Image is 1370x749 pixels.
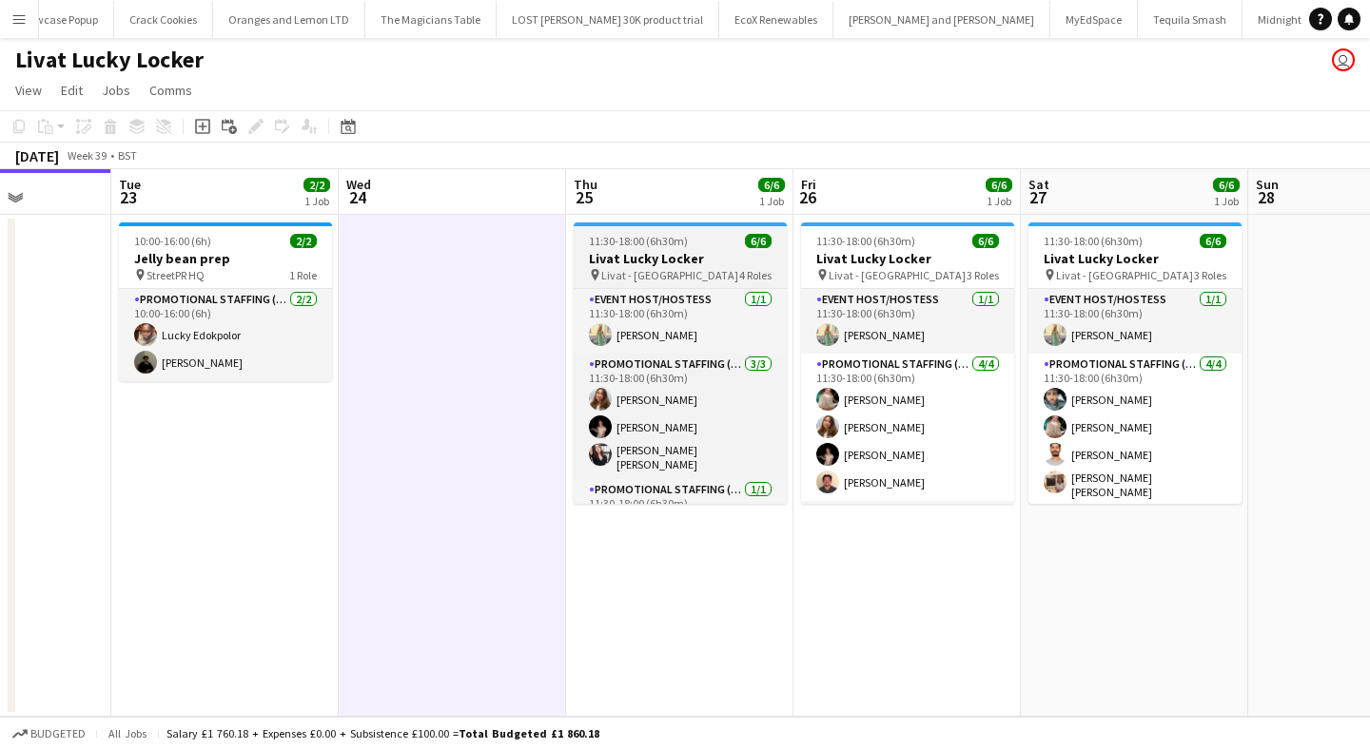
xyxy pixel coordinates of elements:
span: Edit [61,82,83,99]
span: 6/6 [745,234,772,248]
span: Livat - [GEOGRAPHIC_DATA] [829,268,966,282]
div: [DATE] [15,146,59,165]
span: 3 Roles [1194,268,1226,282]
span: View [15,82,42,99]
app-job-card: 10:00-16:00 (6h)2/2Jelly bean prep StreetPR HQ1 RolePromotional Staffing (Brand Ambassadors)2/210... [119,222,332,381]
div: 1 Job [1214,194,1239,208]
span: 27 [1026,186,1049,208]
app-card-role: Promotional Staffing (Brand Ambassadors)3/311:30-18:00 (6h30m)[PERSON_NAME][PERSON_NAME][PERSON_N... [574,354,787,479]
button: Crack Cookies [114,1,213,38]
button: Showcase Popup [2,1,114,38]
a: Jobs [94,78,138,103]
app-card-role: Promotional Staffing (Brand Ambassadors)2/210:00-16:00 (6h)Lucky Edokpolor[PERSON_NAME] [119,289,332,381]
span: 24 [343,186,371,208]
a: Edit [53,78,90,103]
button: LOST [PERSON_NAME] 30K product trial [497,1,719,38]
span: 6/6 [1213,178,1240,192]
span: 2/2 [290,234,317,248]
span: Livat - [GEOGRAPHIC_DATA] [601,268,738,282]
app-job-card: 11:30-18:00 (6h30m)6/6Livat Lucky Locker Livat - [GEOGRAPHIC_DATA]3 RolesEvent Host/Hostess1/111:... [1028,222,1242,504]
span: All jobs [105,726,150,740]
h3: Jelly bean prep [119,250,332,267]
span: 6/6 [972,234,999,248]
h3: Livat Lucky Locker [574,250,787,267]
button: Oranges and Lemon LTD [213,1,365,38]
h1: Livat Lucky Locker [15,46,204,74]
button: Budgeted [10,723,88,744]
span: Tue [119,176,141,193]
span: 25 [571,186,597,208]
app-card-role: Event Host/Hostess1/111:30-18:00 (6h30m)[PERSON_NAME] [801,289,1014,354]
div: 1 Job [759,194,784,208]
div: 1 Job [987,194,1011,208]
app-card-role: Event Host/Hostess1/111:30-18:00 (6h30m)[PERSON_NAME] [1028,289,1242,354]
span: Budgeted [30,727,86,740]
span: Sun [1256,176,1279,193]
span: Comms [149,82,192,99]
div: Salary £1 760.18 + Expenses £0.00 + Subsistence £100.00 = [166,726,599,740]
span: 11:30-18:00 (6h30m) [589,234,688,248]
span: Sat [1028,176,1049,193]
span: 6/6 [1200,234,1226,248]
app-user-avatar: Nina Mackay [1332,48,1355,71]
h3: Livat Lucky Locker [1028,250,1242,267]
button: Tequila Smash [1138,1,1243,38]
div: BST [118,148,137,163]
app-job-card: 11:30-18:00 (6h30m)6/6Livat Lucky Locker Livat - [GEOGRAPHIC_DATA]4 RolesEvent Host/Hostess1/111:... [574,222,787,504]
app-job-card: 11:30-18:00 (6h30m)6/6Livat Lucky Locker Livat - [GEOGRAPHIC_DATA]3 RolesEvent Host/Hostess1/111:... [801,222,1014,504]
app-card-role: Promotional Staffing (Brand Ambassadors)4/411:30-18:00 (6h30m)[PERSON_NAME][PERSON_NAME][PERSON_N... [1028,354,1242,507]
span: 28 [1253,186,1279,208]
span: 11:30-18:00 (6h30m) [816,234,915,248]
span: Livat - [GEOGRAPHIC_DATA] [1056,268,1193,282]
span: Fri [801,176,816,193]
span: Total Budgeted £1 860.18 [459,726,599,740]
app-card-role: Promotional Staffing (Brand Ambassadors)4/411:30-18:00 (6h30m)[PERSON_NAME][PERSON_NAME][PERSON_N... [801,354,1014,501]
span: 6/6 [758,178,785,192]
span: 26 [798,186,816,208]
span: 4 Roles [739,268,772,282]
a: Comms [142,78,200,103]
span: 3 Roles [967,268,999,282]
a: View [8,78,49,103]
h3: Livat Lucky Locker [801,250,1014,267]
app-card-role: Event Host/Hostess1/111:30-18:00 (6h30m)[PERSON_NAME] [574,289,787,354]
button: The Magicians Table [365,1,497,38]
button: MyEdSpace [1050,1,1138,38]
span: 6/6 [986,178,1012,192]
app-card-role: Promotional Staffing (Team Leader)1/111:30-18:00 (6h30m) [574,479,787,544]
div: 1 Job [304,194,329,208]
span: StreetPR HQ [147,268,205,282]
span: Jobs [102,82,130,99]
span: 10:00-16:00 (6h) [134,234,211,248]
span: 11:30-18:00 (6h30m) [1044,234,1143,248]
span: Wed [346,176,371,193]
button: EcoX Renewables [719,1,833,38]
span: Week 39 [63,148,110,163]
span: 23 [116,186,141,208]
span: 2/2 [303,178,330,192]
button: [PERSON_NAME] and [PERSON_NAME] [833,1,1050,38]
span: 1 Role [289,268,317,282]
span: Thu [574,176,597,193]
